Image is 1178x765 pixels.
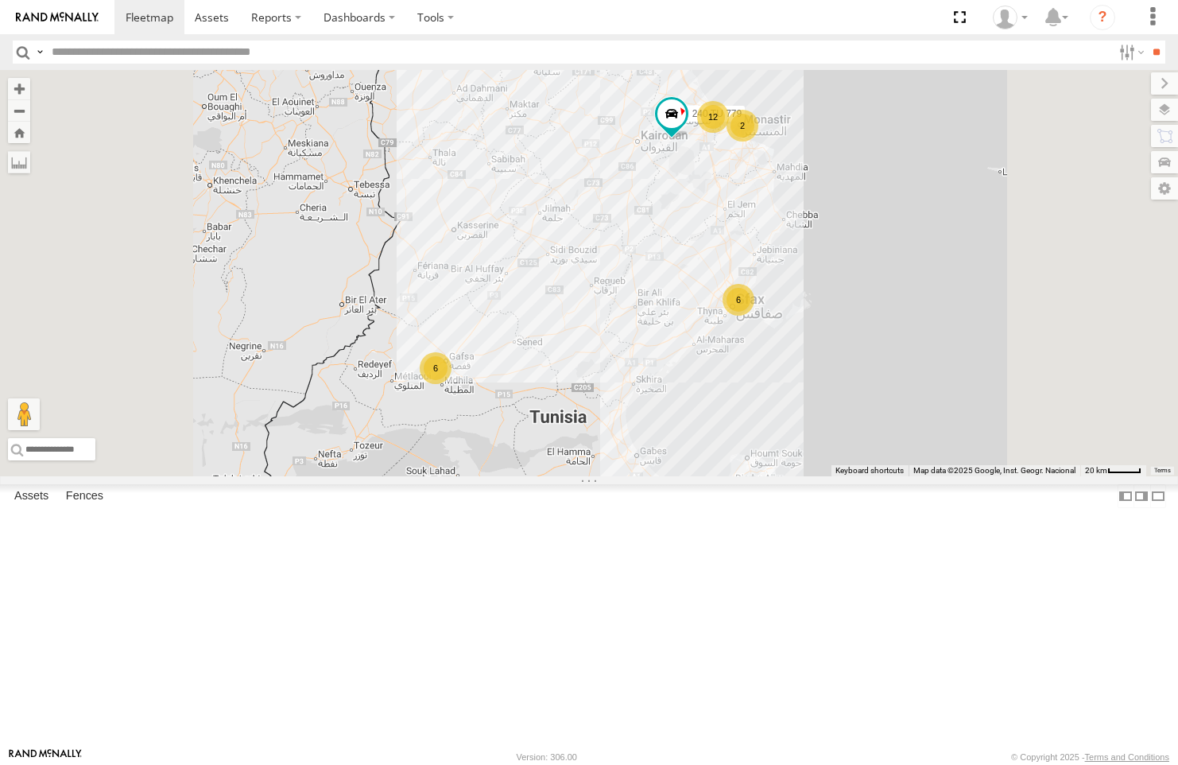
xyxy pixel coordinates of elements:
img: rand-logo.svg [16,12,99,23]
div: 6 [723,284,754,316]
a: Visit our Website [9,749,82,765]
a: Terms (opens in new tab) [1154,468,1171,474]
a: Terms and Conditions [1085,752,1169,762]
span: Map data ©2025 Google, Inst. Geogr. Nacional [913,466,1075,475]
label: Search Filter Options [1113,41,1147,64]
label: Dock Summary Table to the Left [1118,484,1133,507]
div: 6 [420,352,451,384]
button: Map Scale: 20 km per 39 pixels [1080,465,1146,476]
span: 20 km [1085,466,1107,475]
label: Map Settings [1151,177,1178,200]
div: 12 [697,101,729,133]
i: ? [1090,5,1115,30]
label: Measure [8,151,30,173]
div: Version: 306.00 [517,752,577,762]
div: 2 [727,110,758,142]
label: Search Query [33,41,46,64]
button: Zoom in [8,78,30,99]
button: Zoom Home [8,122,30,143]
button: Keyboard shortcuts [835,465,904,476]
div: Nejah Benkhalifa [987,6,1033,29]
button: Zoom out [8,99,30,122]
label: Fences [58,485,111,507]
label: Assets [6,485,56,507]
span: 240 TU 779 [692,108,742,119]
button: Drag Pegman onto the map to open Street View [8,398,40,430]
label: Dock Summary Table to the Right [1133,484,1149,507]
div: © Copyright 2025 - [1011,752,1169,762]
label: Hide Summary Table [1150,484,1166,507]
